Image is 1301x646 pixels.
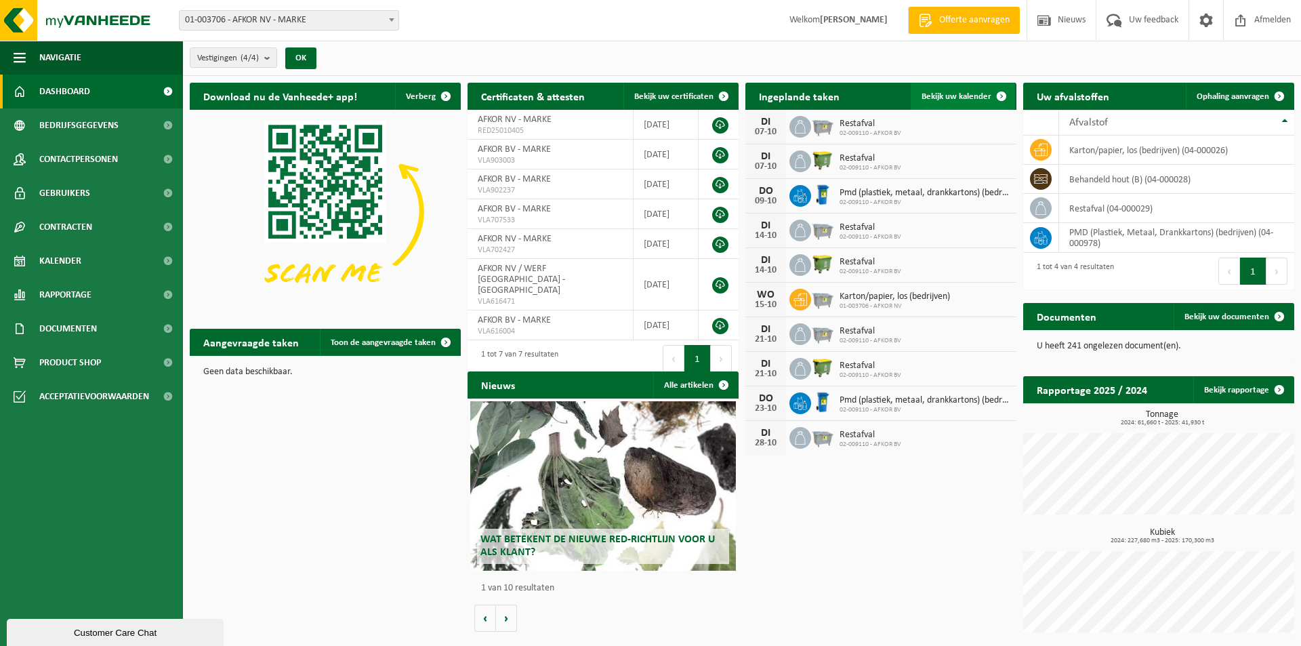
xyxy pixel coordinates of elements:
[180,11,398,30] span: 01-003706 - AFKOR NV - MARKE
[811,148,834,171] img: WB-1100-HPE-GN-50
[474,605,496,632] button: Vorige
[840,119,901,129] span: Restafval
[39,75,90,108] span: Dashboard
[840,361,901,371] span: Restafval
[478,174,551,184] span: AFKOR BV - MARKE
[1193,376,1293,403] a: Bekijk rapportage
[752,220,779,231] div: DI
[241,54,259,62] count: (4/4)
[1069,117,1108,128] span: Afvalstof
[1184,312,1269,321] span: Bekijk uw documenten
[634,199,699,229] td: [DATE]
[1197,92,1269,101] span: Ophaling aanvragen
[395,83,459,110] button: Verberg
[908,7,1020,34] a: Offerte aanvragen
[752,197,779,206] div: 09-10
[39,176,90,210] span: Gebruikers
[811,287,834,310] img: WB-2500-GAL-GY-01
[285,47,316,69] button: OK
[840,430,901,441] span: Restafval
[1023,83,1123,109] h2: Uw afvalstoffen
[468,371,529,398] h2: Nieuws
[840,188,1010,199] span: Pmd (plastiek, metaal, drankkartons) (bedrijven)
[811,425,834,448] img: WB-2500-GAL-GY-01
[203,367,447,377] p: Geen data beschikbaar.
[1037,342,1281,351] p: U heeft 241 ongelezen document(en).
[752,300,779,310] div: 15-10
[480,534,715,558] span: Wat betekent de nieuwe RED-richtlijn voor u als klant?
[39,380,149,413] span: Acceptatievoorwaarden
[478,125,623,136] span: RED25010405
[811,356,834,379] img: WB-1100-HPE-GN-50
[478,315,551,325] span: AFKOR BV - MARKE
[820,15,888,25] strong: [PERSON_NAME]
[653,371,737,399] a: Alle artikelen
[840,326,901,337] span: Restafval
[840,441,901,449] span: 02-009110 - AFKOR BV
[752,117,779,127] div: DI
[190,329,312,355] h2: Aangevraagde taken
[711,345,732,372] button: Next
[406,92,436,101] span: Verberg
[1023,376,1161,403] h2: Rapportage 2025 / 2024
[840,302,950,310] span: 01-003706 - AFKOR NV
[331,338,436,347] span: Toon de aangevraagde taken
[840,222,901,233] span: Restafval
[840,371,901,380] span: 02-009110 - AFKOR BV
[1023,303,1110,329] h2: Documenten
[840,153,901,164] span: Restafval
[752,231,779,241] div: 14-10
[1030,420,1294,426] span: 2024: 61,660 t - 2025: 41,930 t
[811,218,834,241] img: WB-2500-GAL-GY-01
[39,41,81,75] span: Navigatie
[752,289,779,300] div: WO
[840,233,901,241] span: 02-009110 - AFKOR BV
[752,162,779,171] div: 07-10
[39,346,101,380] span: Product Shop
[840,257,901,268] span: Restafval
[1059,223,1294,253] td: PMD (Plastiek, Metaal, Drankkartons) (bedrijven) (04-000978)
[39,210,92,244] span: Contracten
[39,142,118,176] span: Contactpersonen
[7,616,226,646] iframe: chat widget
[811,390,834,413] img: WB-0240-HPE-BE-01
[190,110,461,313] img: Download de VHEPlus App
[1030,410,1294,426] h3: Tonnage
[811,252,834,275] img: WB-1100-HPE-GN-50
[39,108,119,142] span: Bedrijfsgegevens
[478,296,623,307] span: VLA616471
[663,345,684,372] button: Previous
[478,326,623,337] span: VLA616004
[197,48,259,68] span: Vestigingen
[623,83,737,110] a: Bekijk uw certificaten
[634,169,699,199] td: [DATE]
[478,204,551,214] span: AFKOR BV - MARKE
[840,199,1010,207] span: 02-009110 - AFKOR BV
[840,337,901,345] span: 02-009110 - AFKOR BV
[752,255,779,266] div: DI
[752,428,779,439] div: DI
[634,259,699,310] td: [DATE]
[634,229,699,259] td: [DATE]
[1240,258,1266,285] button: 1
[634,110,699,140] td: [DATE]
[752,393,779,404] div: DO
[468,83,598,109] h2: Certificaten & attesten
[634,92,714,101] span: Bekijk uw certificaten
[752,335,779,344] div: 21-10
[481,584,732,593] p: 1 van 10 resultaten
[1030,256,1114,286] div: 1 tot 4 van 4 resultaten
[840,164,901,172] span: 02-009110 - AFKOR BV
[752,369,779,379] div: 21-10
[752,404,779,413] div: 23-10
[1059,136,1294,165] td: karton/papier, los (bedrijven) (04-000026)
[745,83,853,109] h2: Ingeplande taken
[39,244,81,278] span: Kalender
[478,155,623,166] span: VLA903003
[634,310,699,340] td: [DATE]
[179,10,399,31] span: 01-003706 - AFKOR NV - MARKE
[190,83,371,109] h2: Download nu de Vanheede+ app!
[811,183,834,206] img: WB-0240-HPE-BE-01
[752,266,779,275] div: 14-10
